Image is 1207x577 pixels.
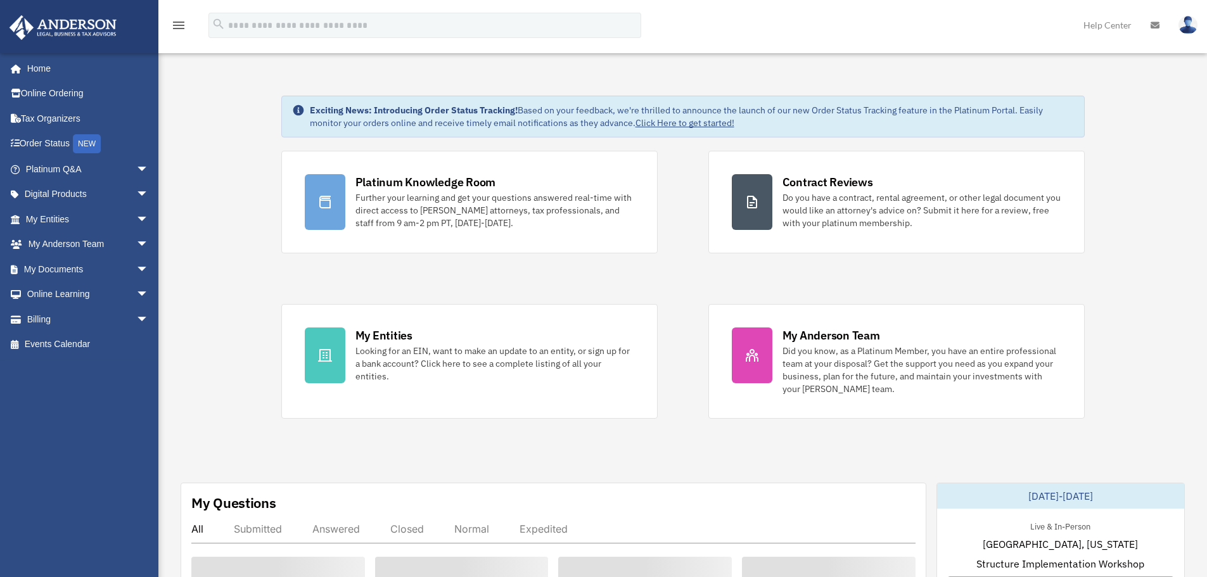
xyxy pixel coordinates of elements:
div: Platinum Knowledge Room [355,174,496,190]
div: Do you have a contract, rental agreement, or other legal document you would like an attorney's ad... [782,191,1061,229]
div: Contract Reviews [782,174,873,190]
a: My Anderson Teamarrow_drop_down [9,232,168,257]
a: Events Calendar [9,332,168,357]
a: My Entities Looking for an EIN, want to make an update to an entity, or sign up for a bank accoun... [281,304,658,419]
a: Online Learningarrow_drop_down [9,282,168,307]
div: Submitted [234,523,282,535]
a: menu [171,22,186,33]
div: [DATE]-[DATE] [937,483,1184,509]
div: Expedited [520,523,568,535]
span: Structure Implementation Workshop [976,556,1144,571]
a: Home [9,56,162,81]
a: My Entitiesarrow_drop_down [9,206,168,232]
div: Live & In-Person [1020,519,1101,532]
i: search [212,17,226,31]
span: arrow_drop_down [136,282,162,308]
div: Normal [454,523,489,535]
img: Anderson Advisors Platinum Portal [6,15,120,40]
a: Platinum Knowledge Room Further your learning and get your questions answered real-time with dire... [281,151,658,253]
div: My Anderson Team [782,327,880,343]
a: Online Ordering [9,81,168,106]
div: Further your learning and get your questions answered real-time with direct access to [PERSON_NAM... [355,191,634,229]
span: arrow_drop_down [136,232,162,258]
div: Answered [312,523,360,535]
img: User Pic [1178,16,1197,34]
div: My Entities [355,327,412,343]
a: Digital Productsarrow_drop_down [9,182,168,207]
a: Contract Reviews Do you have a contract, rental agreement, or other legal document you would like... [708,151,1085,253]
a: My Documentsarrow_drop_down [9,257,168,282]
div: Closed [390,523,424,535]
a: Click Here to get started! [635,117,734,129]
div: Based on your feedback, we're thrilled to announce the launch of our new Order Status Tracking fe... [310,104,1074,129]
div: Looking for an EIN, want to make an update to an entity, or sign up for a bank account? Click her... [355,345,634,383]
a: Platinum Q&Aarrow_drop_down [9,156,168,182]
div: Did you know, as a Platinum Member, you have an entire professional team at your disposal? Get th... [782,345,1061,395]
a: Order StatusNEW [9,131,168,157]
span: [GEOGRAPHIC_DATA], [US_STATE] [983,536,1138,552]
span: arrow_drop_down [136,257,162,282]
span: arrow_drop_down [136,182,162,208]
i: menu [171,18,186,33]
div: All [191,523,203,535]
span: arrow_drop_down [136,156,162,182]
span: arrow_drop_down [136,307,162,333]
span: arrow_drop_down [136,206,162,232]
a: My Anderson Team Did you know, as a Platinum Member, you have an entire professional team at your... [708,304,1085,419]
div: NEW [73,134,101,153]
div: My Questions [191,493,276,512]
a: Tax Organizers [9,106,168,131]
strong: Exciting News: Introducing Order Status Tracking! [310,105,518,116]
a: Billingarrow_drop_down [9,307,168,332]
